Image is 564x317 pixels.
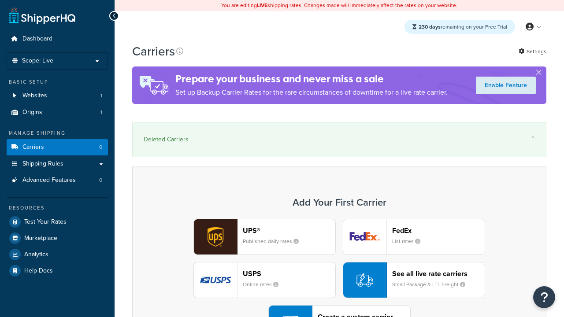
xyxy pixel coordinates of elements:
[24,235,57,242] span: Marketplace
[7,88,108,104] li: Websites
[24,218,67,226] span: Test Your Rates
[99,144,102,151] span: 0
[7,139,108,155] li: Carriers
[175,72,448,86] h4: Prepare your business and never miss a sale
[7,88,108,104] a: Websites 1
[533,286,555,308] button: Open Resource Center
[141,197,537,208] h3: Add Your First Carrier
[7,78,108,86] div: Basic Setup
[419,23,441,31] strong: 230 days
[404,20,515,34] div: remaining on your Free Trial
[7,263,108,279] a: Help Docs
[22,92,47,100] span: Websites
[144,133,535,146] div: Deleted Carriers
[7,129,108,137] div: Manage Shipping
[476,77,536,94] a: Enable Feature
[175,86,448,99] p: Set up Backup Carrier Rates for the rare circumstances of downtime for a live rate carrier.
[22,144,44,151] span: Carriers
[22,35,52,43] span: Dashboard
[7,31,108,47] a: Dashboard
[99,177,102,184] span: 0
[132,43,175,60] h1: Carriers
[7,247,108,262] a: Analytics
[243,280,286,288] small: Online rates
[24,251,48,258] span: Analytics
[22,57,53,65] span: Scope: Live
[392,269,485,278] header: See all live rate carriers
[7,104,108,121] a: Origins 1
[7,172,108,188] a: Advanced Features 0
[193,219,336,255] button: ups logoUPS®Published daily rates
[7,139,108,155] a: Carriers 0
[100,109,102,116] span: 1
[7,204,108,212] div: Resources
[132,66,175,104] img: ad-rules-rateshop-fe6ec290ccb7230408bd80ed9643f0289d75e0ffd9eb532fc0e269fcd187b520.png
[22,177,76,184] span: Advanced Features
[7,172,108,188] li: Advanced Features
[194,219,237,254] img: ups logo
[392,280,472,288] small: Small Package & LTL Freight
[9,7,75,24] a: ShipperHQ Home
[194,262,237,298] img: usps logo
[519,45,546,58] a: Settings
[392,237,427,245] small: List rates
[343,219,386,254] img: fedEx logo
[343,262,485,298] button: See all live rate carriersSmall Package & LTL Freight
[243,237,306,245] small: Published daily rates
[7,156,108,172] a: Shipping Rules
[243,269,335,278] header: USPS
[531,133,535,140] a: ×
[193,262,336,298] button: usps logoUSPSOnline rates
[7,230,108,246] a: Marketplace
[22,160,63,168] span: Shipping Rules
[356,272,373,288] img: icon-carrier-liverate-becf4550.svg
[22,109,42,116] span: Origins
[257,1,267,9] b: LIVE
[7,104,108,121] li: Origins
[243,226,335,235] header: UPS®
[24,267,53,275] span: Help Docs
[343,219,485,255] button: fedEx logoFedExList rates
[392,226,485,235] header: FedEx
[100,92,102,100] span: 1
[7,214,108,230] a: Test Your Rates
